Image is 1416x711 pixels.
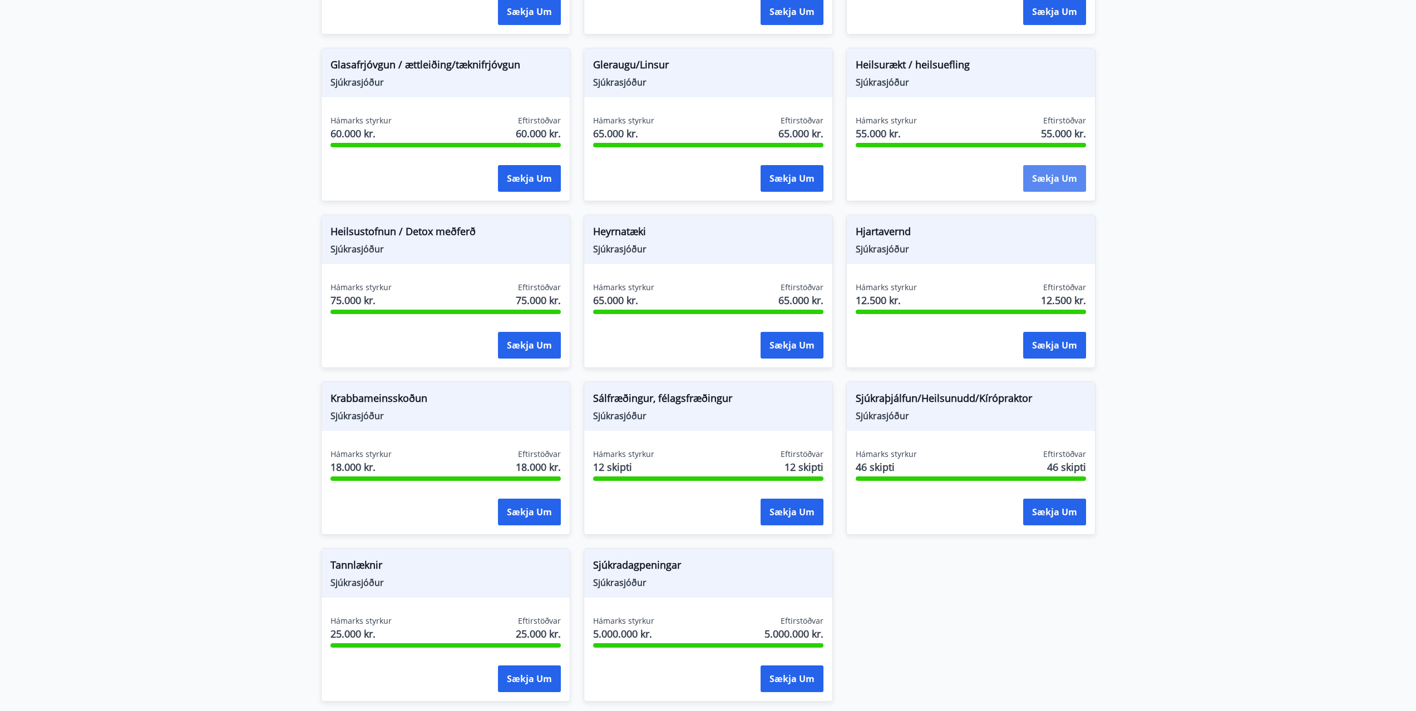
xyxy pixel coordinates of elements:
[593,243,823,255] span: Sjúkrasjóður
[330,115,392,126] span: Hámarks styrkur
[1041,126,1086,141] span: 55.000 kr.
[593,449,654,460] span: Hámarks styrkur
[778,293,823,307] span: 65.000 kr.
[761,165,823,192] button: Sækja um
[330,460,392,474] span: 18.000 kr.
[1023,499,1086,525] button: Sækja um
[516,460,561,474] span: 18.000 kr.
[593,391,823,410] span: Sálfræðingur, félagsfræðingur
[518,115,561,126] span: Eftirstöðvar
[330,558,561,576] span: Tannlæknir
[856,460,917,474] span: 46 skipti
[330,293,392,307] span: 75.000 kr.
[856,391,1086,410] span: Sjúkraþjálfun/Heilsunudd/Kírópraktor
[330,76,561,88] span: Sjúkrasjóður
[778,126,823,141] span: 65.000 kr.
[1043,282,1086,293] span: Eftirstöðvar
[781,115,823,126] span: Eftirstöðvar
[856,57,1086,76] span: Heilsurækt / heilsuefling
[1047,460,1086,474] span: 46 skipti
[593,410,823,422] span: Sjúkrasjóður
[330,282,392,293] span: Hámarks styrkur
[330,576,561,589] span: Sjúkrasjóður
[516,627,561,641] span: 25.000 kr.
[593,57,823,76] span: Gleraugu/Linsur
[593,76,823,88] span: Sjúkrasjóður
[1043,115,1086,126] span: Eftirstöðvar
[761,332,823,359] button: Sækja um
[781,282,823,293] span: Eftirstöðvar
[1041,293,1086,307] span: 12.500 kr.
[330,224,561,243] span: Heilsustofnun / Detox meðferð
[593,576,823,589] span: Sjúkrasjóður
[518,615,561,627] span: Eftirstöðvar
[330,449,392,460] span: Hámarks styrkur
[856,293,917,307] span: 12.500 kr.
[1023,332,1086,359] button: Sækja um
[1043,449,1086,460] span: Eftirstöðvar
[593,126,654,141] span: 65.000 kr.
[593,460,654,474] span: 12 skipti
[781,615,823,627] span: Eftirstöðvar
[593,558,823,576] span: Sjúkradagpeningar
[761,665,823,692] button: Sækja um
[856,224,1086,243] span: Hjartavernd
[518,449,561,460] span: Eftirstöðvar
[498,332,561,359] button: Sækja um
[856,449,917,460] span: Hámarks styrkur
[856,126,917,141] span: 55.000 kr.
[593,615,654,627] span: Hámarks styrkur
[330,243,561,255] span: Sjúkrasjóður
[518,282,561,293] span: Eftirstöðvar
[593,115,654,126] span: Hámarks styrkur
[856,282,917,293] span: Hámarks styrkur
[761,499,823,525] button: Sækja um
[856,115,917,126] span: Hámarks styrkur
[498,165,561,192] button: Sækja um
[1023,165,1086,192] button: Sækja um
[330,57,561,76] span: Glasafrjóvgun / ættleiðing/tæknifrjóvgun
[330,126,392,141] span: 60.000 kr.
[856,76,1086,88] span: Sjúkrasjóður
[856,410,1086,422] span: Sjúkrasjóður
[593,293,654,307] span: 65.000 kr.
[330,615,392,627] span: Hámarks styrkur
[593,627,654,641] span: 5.000.000 kr.
[498,499,561,525] button: Sækja um
[330,391,561,410] span: Krabbameinsskoðun
[498,665,561,692] button: Sækja um
[330,627,392,641] span: 25.000 kr.
[781,449,823,460] span: Eftirstöðvar
[330,410,561,422] span: Sjúkrasjóður
[785,460,823,474] span: 12 skipti
[593,282,654,293] span: Hámarks styrkur
[593,224,823,243] span: Heyrnatæki
[516,293,561,307] span: 75.000 kr.
[516,126,561,141] span: 60.000 kr.
[764,627,823,641] span: 5.000.000 kr.
[856,243,1086,255] span: Sjúkrasjóður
